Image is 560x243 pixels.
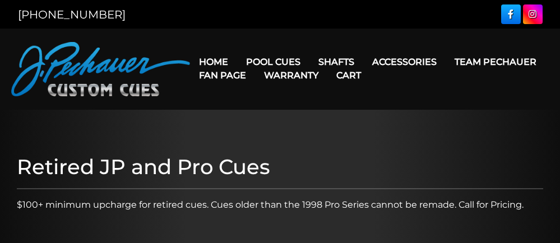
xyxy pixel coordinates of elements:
a: Cart [327,61,370,90]
img: Pechauer Custom Cues [11,42,191,96]
p: $100+ minimum upcharge for retired cues. Cues older than the 1998 Pro Series cannot be remade. Ca... [17,198,543,212]
a: Pool Cues [237,48,309,76]
h1: Retired JP and Pro Cues [17,155,543,179]
a: Warranty [255,61,327,90]
a: Shafts [309,48,363,76]
a: [PHONE_NUMBER] [18,8,126,21]
a: Fan Page [190,61,255,90]
a: Home [190,48,237,76]
a: Team Pechauer [446,48,545,76]
a: Accessories [363,48,446,76]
